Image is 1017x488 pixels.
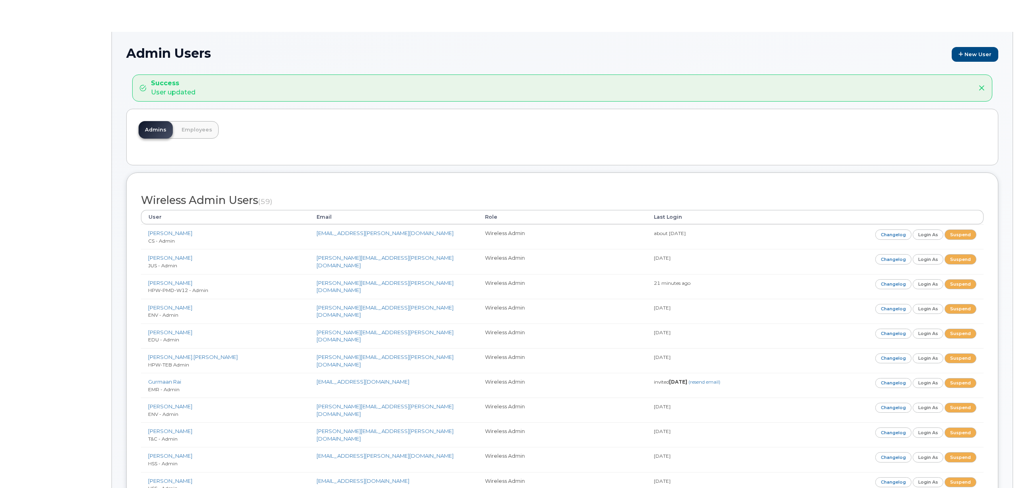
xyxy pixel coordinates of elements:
a: [PERSON_NAME] [148,255,192,261]
a: Login as [913,427,944,437]
a: [EMAIL_ADDRESS][PERSON_NAME][DOMAIN_NAME] [317,230,454,236]
a: [PERSON_NAME][EMAIL_ADDRESS][PERSON_NAME][DOMAIN_NAME] [317,280,454,294]
a: Login as [913,378,944,388]
small: [DATE] [654,255,671,261]
th: Role [478,210,646,224]
small: about [DATE] [654,230,686,236]
a: [EMAIL_ADDRESS][DOMAIN_NAME] [317,478,409,484]
a: [PERSON_NAME].[PERSON_NAME] [148,354,238,360]
td: Wireless Admin [478,422,646,447]
small: [DATE] [654,329,671,335]
td: Wireless Admin [478,323,646,348]
small: HPW-TEB Admin [148,362,189,368]
a: Login as [913,403,944,413]
small: invited [654,379,720,385]
a: [PERSON_NAME] [148,329,192,335]
td: Wireless Admin [478,348,646,373]
small: CS - Admin [148,238,175,244]
a: Employees [175,121,219,139]
a: Changelog [875,452,911,462]
a: Changelog [875,403,911,413]
small: JUS - Admin [148,263,177,268]
a: Changelog [875,254,911,264]
td: Wireless Admin [478,274,646,299]
a: Changelog [875,378,911,388]
small: HSS - Admin [148,461,178,466]
a: [PERSON_NAME] [148,230,192,236]
a: [PERSON_NAME] [148,478,192,484]
small: (59) [258,197,272,206]
a: [PERSON_NAME] [148,453,192,459]
a: [PERSON_NAME] [148,428,192,434]
a: Suspend [945,279,976,289]
a: Changelog [875,304,911,314]
a: Login as [913,304,944,314]
a: Changelog [875,427,911,437]
td: Wireless Admin [478,373,646,398]
a: [PERSON_NAME] [148,280,192,286]
small: [DATE] [654,428,671,434]
th: Last Login [647,210,815,224]
td: Wireless Admin [478,447,646,472]
a: Admins [139,121,173,139]
a: Changelog [875,329,911,339]
a: Suspend [945,353,976,363]
a: [PERSON_NAME][EMAIL_ADDRESS][PERSON_NAME][DOMAIN_NAME] [317,255,454,268]
a: [PERSON_NAME][EMAIL_ADDRESS][PERSON_NAME][DOMAIN_NAME] [317,329,454,343]
small: T&C - Admin [148,436,178,442]
small: EMR - Admin [148,386,180,392]
a: Changelog [875,229,911,239]
td: Wireless Admin [478,224,646,249]
small: [DATE] [654,478,671,484]
a: Changelog [875,477,911,487]
a: [PERSON_NAME][EMAIL_ADDRESS][PERSON_NAME][DOMAIN_NAME] [317,428,454,442]
td: Wireless Admin [478,398,646,422]
a: Login as [913,452,944,462]
a: Gurmaan Rai [148,378,181,385]
a: Login as [913,229,944,239]
small: ENV - Admin [148,312,178,318]
small: EDU - Admin [148,337,179,343]
h1: Admin Users [126,46,998,62]
a: [PERSON_NAME][EMAIL_ADDRESS][PERSON_NAME][DOMAIN_NAME] [317,403,454,417]
a: Suspend [945,403,976,413]
a: [EMAIL_ADDRESS][DOMAIN_NAME] [317,378,409,385]
a: Suspend [945,452,976,462]
small: 21 minutes ago [654,280,690,286]
td: Wireless Admin [478,299,646,323]
a: Suspend [945,304,976,314]
a: [PERSON_NAME] [148,403,192,410]
strong: [DATE] [669,379,687,385]
a: Suspend [945,378,976,388]
a: Changelog [875,279,911,289]
a: Suspend [945,427,976,437]
small: ENV - Admin [148,411,178,417]
td: Wireless Admin [478,249,646,274]
a: Suspend [945,329,976,339]
a: Login as [913,477,944,487]
a: Suspend [945,254,976,264]
h2: Wireless Admin Users [141,194,984,206]
a: Login as [913,329,944,339]
strong: Success [151,79,196,88]
a: Login as [913,279,944,289]
a: New User [952,47,998,62]
a: [PERSON_NAME][EMAIL_ADDRESS][PERSON_NAME][DOMAIN_NAME] [317,354,454,368]
small: [DATE] [654,453,671,459]
a: (resend email) [688,379,720,385]
th: Email [309,210,478,224]
a: [EMAIL_ADDRESS][PERSON_NAME][DOMAIN_NAME] [317,453,454,459]
small: HPW-PMD-W12 - Admin [148,287,208,293]
a: [PERSON_NAME] [148,304,192,311]
div: User updated [151,79,196,97]
a: Login as [913,254,944,264]
a: Changelog [875,353,911,363]
a: Suspend [945,477,976,487]
small: [DATE] [654,305,671,311]
a: Suspend [945,229,976,239]
th: User [141,210,309,224]
a: Login as [913,353,944,363]
small: [DATE] [654,404,671,410]
small: [DATE] [654,354,671,360]
a: [PERSON_NAME][EMAIL_ADDRESS][PERSON_NAME][DOMAIN_NAME] [317,304,454,318]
